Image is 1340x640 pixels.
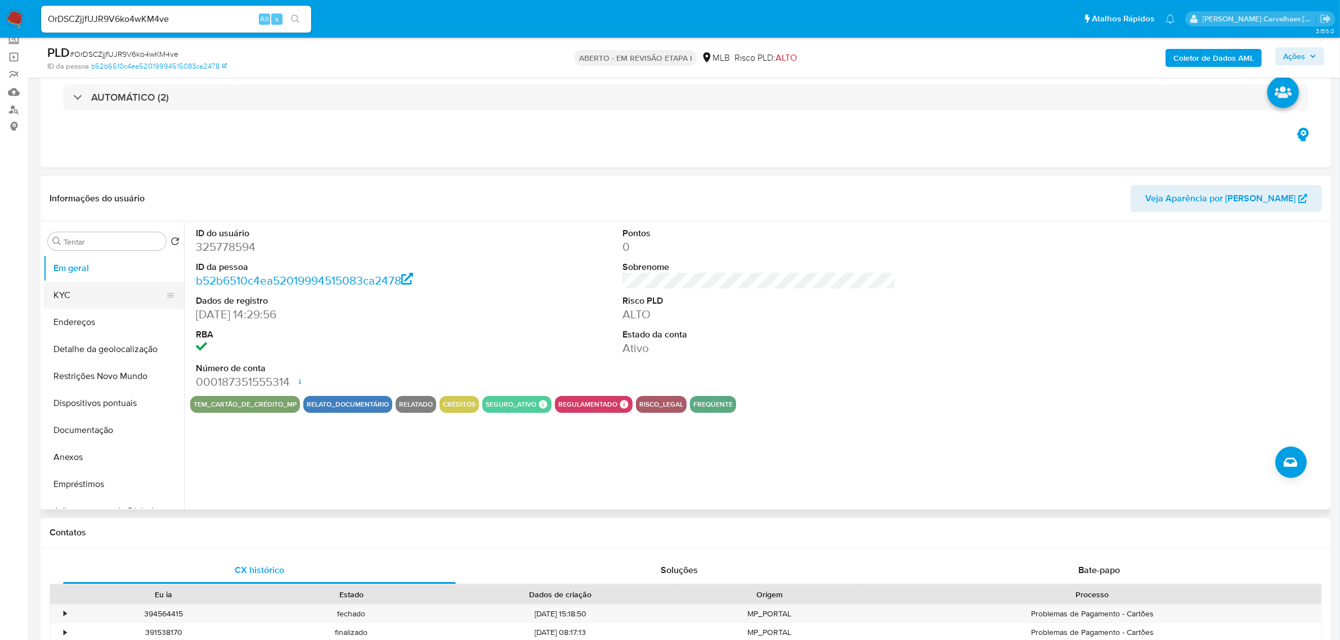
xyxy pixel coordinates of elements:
[1166,49,1262,67] button: Coletor de Dados AML
[196,294,268,307] font: Dados de registro
[661,564,698,576] font: Soluções
[1203,13,1316,24] p: sara.carvalhaes@mercadopago.com.br
[144,608,183,619] font: 394564415
[639,399,683,409] font: risco_legal
[43,417,184,444] button: Documentação
[155,589,172,600] font: Eu ia
[70,48,74,60] font: #
[622,340,649,356] font: Ativo
[43,282,175,309] button: KYC
[50,192,145,205] font: Informações do usuário
[171,237,180,249] button: Retornar ao padrão
[335,627,368,638] font: finalizado
[47,61,89,71] font: ID da pessoa
[486,399,536,409] font: seguro_ativo
[734,51,776,64] font: Risco PLD:
[776,51,797,64] font: ALTO
[1092,12,1154,25] font: Atalhos Rápidos
[756,589,783,600] font: Origem
[535,608,586,619] font: [DATE] 15:18:50
[1275,47,1324,65] button: Ações
[339,589,364,600] font: Estado
[63,84,1308,110] div: AUTOMÁTICO (2)
[535,627,586,638] font: [DATE] 08:17:13
[622,328,687,341] font: Estado da conta
[43,471,184,498] button: Empréstimos
[196,373,290,390] font: 000187351555314
[43,363,184,390] button: Restrições Novo Mundo
[399,402,433,407] button: relatado
[1031,608,1154,619] font: Problemas de Pagamento - Cartões
[52,237,61,246] button: Tentar
[1166,14,1175,24] a: Notificações
[41,12,311,26] input: Pesquisar usuários ou casos...
[91,61,227,71] a: b52b6510c4ea52019994515083ca2478
[1145,185,1296,212] font: Veja Aparência por [PERSON_NAME]
[64,237,162,247] input: Tentar
[693,399,733,409] font: freqüente
[145,627,182,638] font: 391538170
[74,48,178,60] font: OrDSCZjjfUJR9V6ko4wKM4ve
[194,402,297,407] button: tem_cartão_de_crédito_mp
[1320,13,1332,25] a: Sair
[91,90,169,105] font: AUTOMÁTICO (2)
[196,362,266,375] font: Número de conta
[47,43,70,61] font: PLD
[1076,589,1109,600] font: Processo
[558,402,617,407] button: regulamentado
[196,260,248,273] font: ID da pessoa
[1078,564,1120,576] font: Bate-papo
[196,328,213,341] font: RBA
[622,306,651,322] font: ALTO
[529,589,591,600] font: Dados de criação
[748,608,792,619] font: MP_PORTAL
[64,608,66,619] font: •
[196,227,249,240] font: ID do usuário
[1131,185,1322,212] button: Veja Aparência por [PERSON_NAME]
[1283,47,1305,65] font: Ações
[64,627,66,638] font: •
[399,399,433,409] font: relatado
[196,272,401,289] font: b52b6510c4ea52019994515083ca2478
[622,294,663,307] font: Risco PLD
[275,13,279,24] font: s
[486,402,536,407] button: seguro_ativo
[337,608,365,619] font: fechado
[43,444,184,471] button: Anexos
[1031,627,1154,638] font: Problemas de Pagamento - Cartões
[235,564,284,576] font: CX histórico
[43,255,184,282] button: Em geral
[284,11,307,27] button: ícone de pesquisa
[50,526,86,539] font: Contatos
[196,272,413,289] a: b52b6510c4ea52019994515083ca2478
[579,52,692,64] font: ABERTO - EM REVISÃO ETAPA I
[558,399,617,409] font: regulamentado
[196,238,256,255] font: 325778594
[443,399,476,409] font: créditos
[260,13,269,24] font: Alt
[622,238,630,255] font: 0
[43,336,184,363] button: Detalhe da geolocalização
[748,627,792,638] font: MP_PORTAL
[194,399,297,409] font: tem_cartão_de_crédito_mp
[622,227,651,240] font: Pontos
[196,306,276,322] font: [DATE] 14:29:56
[1173,49,1254,67] font: Coletor de Dados AML
[43,498,184,525] button: Adiantamentos de Dinheiro
[712,51,730,64] font: MLB
[443,402,476,407] button: créditos
[1316,26,1334,35] font: 3.155.0
[91,61,219,71] font: b52b6510c4ea52019994515083ca2478
[622,260,669,273] font: Sobrenome
[43,309,184,336] button: Endereços
[43,390,184,417] button: Dispositivos pontuais
[693,402,733,407] button: freqüente
[639,402,683,407] button: risco_legal
[307,399,389,409] font: relato_documentário
[307,402,389,407] button: relato_documentário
